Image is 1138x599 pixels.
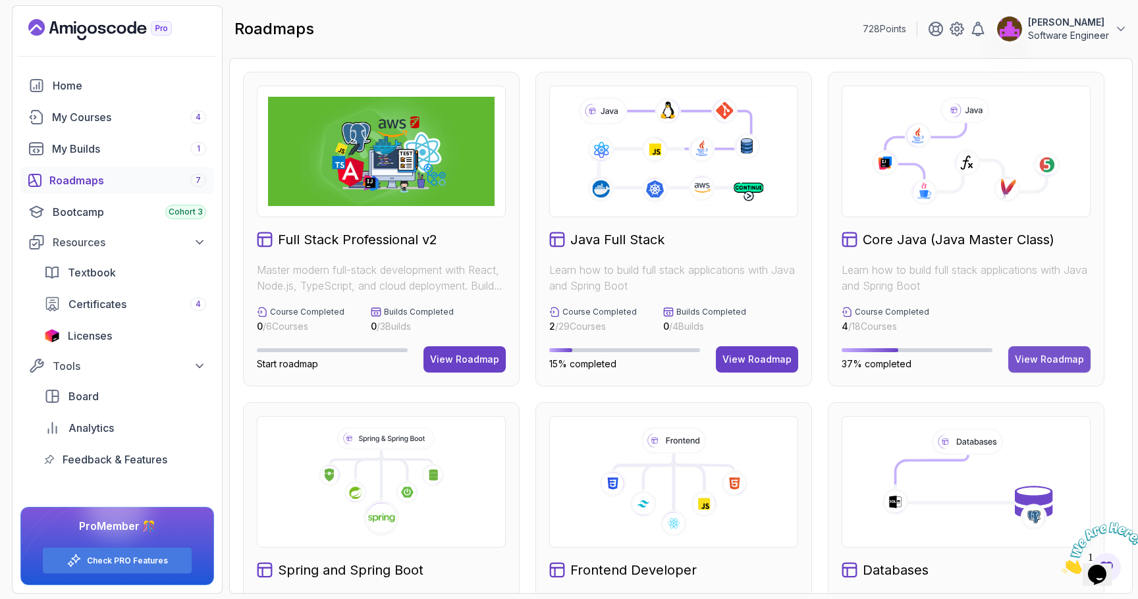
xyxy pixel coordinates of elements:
button: View Roadmap [716,346,798,373]
span: Certificates [68,296,126,312]
h2: Databases [863,561,929,579]
p: 728 Points [863,22,906,36]
span: 1 [5,5,11,16]
img: user profile image [997,16,1022,41]
a: Check PRO Features [87,556,168,566]
span: 4 [196,112,201,122]
button: View Roadmap [1008,346,1091,373]
a: feedback [36,446,214,473]
a: textbook [36,259,214,286]
span: 1 [197,143,200,154]
p: / 18 Courses [842,320,929,333]
span: 0 [371,321,377,332]
span: Feedback & Features [63,452,167,467]
div: Tools [53,358,206,374]
div: My Builds [52,141,206,157]
img: Full Stack Professional v2 [268,97,495,206]
p: Builds Completed [676,307,746,317]
div: Roadmaps [49,172,206,188]
span: 37% completed [842,358,911,369]
iframe: chat widget [1056,517,1138,579]
h2: Spring and Spring Boot [278,561,423,579]
p: Master modern full-stack development with React, Node.js, TypeScript, and cloud deployment. Build... [257,262,506,294]
p: / 29 Courses [549,320,637,333]
button: View Roadmap [423,346,506,373]
a: board [36,383,214,409]
span: 7 [196,175,201,186]
span: 15% completed [549,358,616,369]
p: Software Engineer [1028,29,1109,42]
div: Home [53,78,206,93]
div: View Roadmap [722,353,792,366]
p: / 4 Builds [663,320,746,333]
span: Textbook [68,265,116,280]
p: Course Completed [270,307,344,317]
a: analytics [36,415,214,441]
h2: roadmaps [234,18,314,39]
span: 2 [549,321,555,332]
span: Cohort 3 [169,207,203,217]
a: certificates [36,291,214,317]
span: 4 [196,299,201,309]
button: Check PRO Features [42,547,192,574]
div: My Courses [52,109,206,125]
button: user profile image[PERSON_NAME]Software Engineer [996,16,1127,42]
a: builds [20,136,214,162]
p: Builds Completed [384,307,454,317]
a: courses [20,104,214,130]
a: bootcamp [20,199,214,225]
p: / 3 Builds [371,320,454,333]
span: Analytics [68,420,114,436]
span: 0 [663,321,669,332]
span: Board [68,388,99,404]
div: View Roadmap [430,353,499,366]
p: Learn how to build full stack applications with Java and Spring Boot [549,262,798,294]
h2: Frontend Developer [570,561,697,579]
div: Resources [53,234,206,250]
a: licenses [36,323,214,349]
h2: Full Stack Professional v2 [278,230,437,249]
button: Tools [20,354,214,378]
h2: Java Full Stack [570,230,664,249]
a: Landing page [28,19,202,40]
p: Course Completed [855,307,929,317]
p: Learn how to build full stack applications with Java and Spring Boot [842,262,1091,294]
div: Bootcamp [53,204,206,220]
p: [PERSON_NAME] [1028,16,1109,29]
div: View Roadmap [1015,353,1084,366]
a: home [20,72,214,99]
span: Start roadmap [257,358,318,369]
span: 0 [257,321,263,332]
p: Course Completed [562,307,637,317]
img: Chat attention grabber [5,5,87,57]
h2: Core Java (Java Master Class) [863,230,1054,249]
span: 4 [842,321,848,332]
p: / 6 Courses [257,320,344,333]
a: roadmaps [20,167,214,194]
img: jetbrains icon [44,329,60,342]
span: Licenses [68,328,112,344]
button: Resources [20,230,214,254]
